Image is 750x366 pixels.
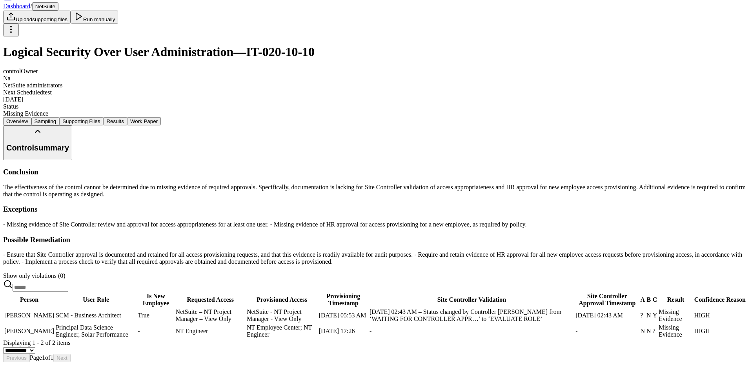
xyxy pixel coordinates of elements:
[138,312,149,319] span: True
[175,292,246,307] th: Requested Access
[59,117,103,125] button: Supporting Files
[56,312,121,319] span: SCM - Business Architect
[575,328,577,334] span: -
[3,2,747,11] div: /
[3,236,747,244] h3: Possible Remediation
[646,328,651,334] span: N
[3,339,747,346] div: Displaying 1 - 2 of 2 items
[726,292,746,307] th: Reason
[103,117,127,125] button: Results
[31,117,60,125] button: Sampling
[3,168,747,176] h3: Conclusion
[369,292,574,307] th: Site Controller Validation
[3,82,63,89] span: NetSuite administrators
[3,45,747,59] h1: Logical Security Over User Administration — IT-020-10-10
[3,75,11,82] span: Na
[3,184,747,198] p: The effectiveness of the control cannot be determined due to missing evidence of required approva...
[3,354,30,362] button: Previous
[3,272,66,279] span: Show only violations ( 0 )
[653,328,655,334] span: ?
[53,354,70,362] button: Next
[55,292,137,307] th: User Role
[3,117,747,125] nav: Tabs
[247,308,302,322] span: NetSuite - NT Project Manager - View Only
[694,328,725,335] div: HIGH
[4,328,54,334] span: [PERSON_NAME]
[30,354,53,361] span: Page 1 of 1
[6,143,69,152] h2: Control summary
[246,292,318,307] th: Provisioned Access
[3,125,72,160] button: Controlsummary
[176,328,208,334] span: NT Engineer
[127,117,161,125] button: Work Paper
[641,312,643,319] span: ?
[659,308,693,323] div: Missing Evidence
[319,292,368,307] th: Provisioning Timestamp
[176,308,231,322] span: NetSuite – NT Project Manager – View Only
[71,11,118,24] button: Run manually
[658,292,693,307] th: Result
[138,328,140,334] span: -
[4,292,55,307] th: Person
[646,292,652,307] th: B
[694,312,725,319] div: HIGH
[575,292,639,307] th: Site Controller Approval Timestamp
[3,11,71,24] button: Uploadsupporting files
[319,328,355,334] span: [DATE] 17:26
[3,3,30,9] a: Dashboard
[652,292,658,307] th: C
[659,324,693,338] div: Missing Evidence
[3,221,747,228] div: - Missing evidence of Site Controller review and approval for access appropriateness for at least...
[3,68,747,75] div: control Owner
[32,2,58,11] button: NetSuite
[3,96,747,103] div: [DATE]
[56,324,128,338] span: Principal Data Science Engineer, Solar Performance
[137,292,174,307] th: Is New Employee
[370,328,371,334] span: -
[247,324,312,338] span: NT Employee Center; NT Engineer
[653,312,657,319] span: Y
[646,312,651,319] span: N
[641,328,645,334] span: N
[3,117,31,125] button: Overview
[640,292,646,307] th: A
[694,292,725,307] th: Confidence
[319,312,366,319] span: [DATE] 05:53 AM
[3,205,747,214] h3: Exceptions
[3,110,747,117] div: Missing Evidence
[370,308,561,322] span: [DATE] 02:43 AM – Status changed by Controller [PERSON_NAME] from ‘WAITING FOR CONTROLLER APPR…’ ...
[3,251,747,265] div: - Ensure that Site Controller approval is documented and retained for all access provisioning req...
[575,312,623,319] span: [DATE] 02:43 AM
[4,312,54,319] span: [PERSON_NAME]
[3,89,747,96] div: Next Scheduled test
[3,103,747,110] div: Status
